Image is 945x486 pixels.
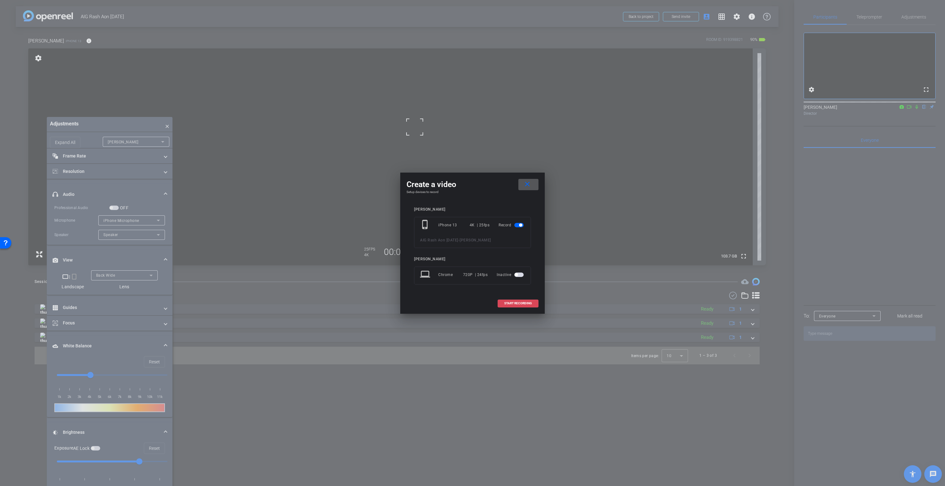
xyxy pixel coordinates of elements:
span: AIG Rash Aon [DATE] [420,238,458,242]
h4: Setup devices to record [407,190,538,194]
div: [PERSON_NAME] [414,257,531,262]
div: Create a video [407,179,538,190]
div: iPhone 13 [438,219,470,231]
div: [PERSON_NAME] [414,207,531,212]
mat-icon: laptop [420,269,431,280]
div: Chrome [438,269,463,280]
div: Inactive [497,269,525,280]
mat-icon: phone_iphone [420,219,431,231]
span: START RECORDING [504,302,532,305]
button: START RECORDING [498,300,538,307]
mat-icon: close [523,180,531,188]
span: [PERSON_NAME] [460,238,491,242]
span: - [458,238,460,242]
div: 4K | 25fps [470,219,490,231]
div: Record [499,219,525,231]
div: 720P | 24fps [463,269,488,280]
